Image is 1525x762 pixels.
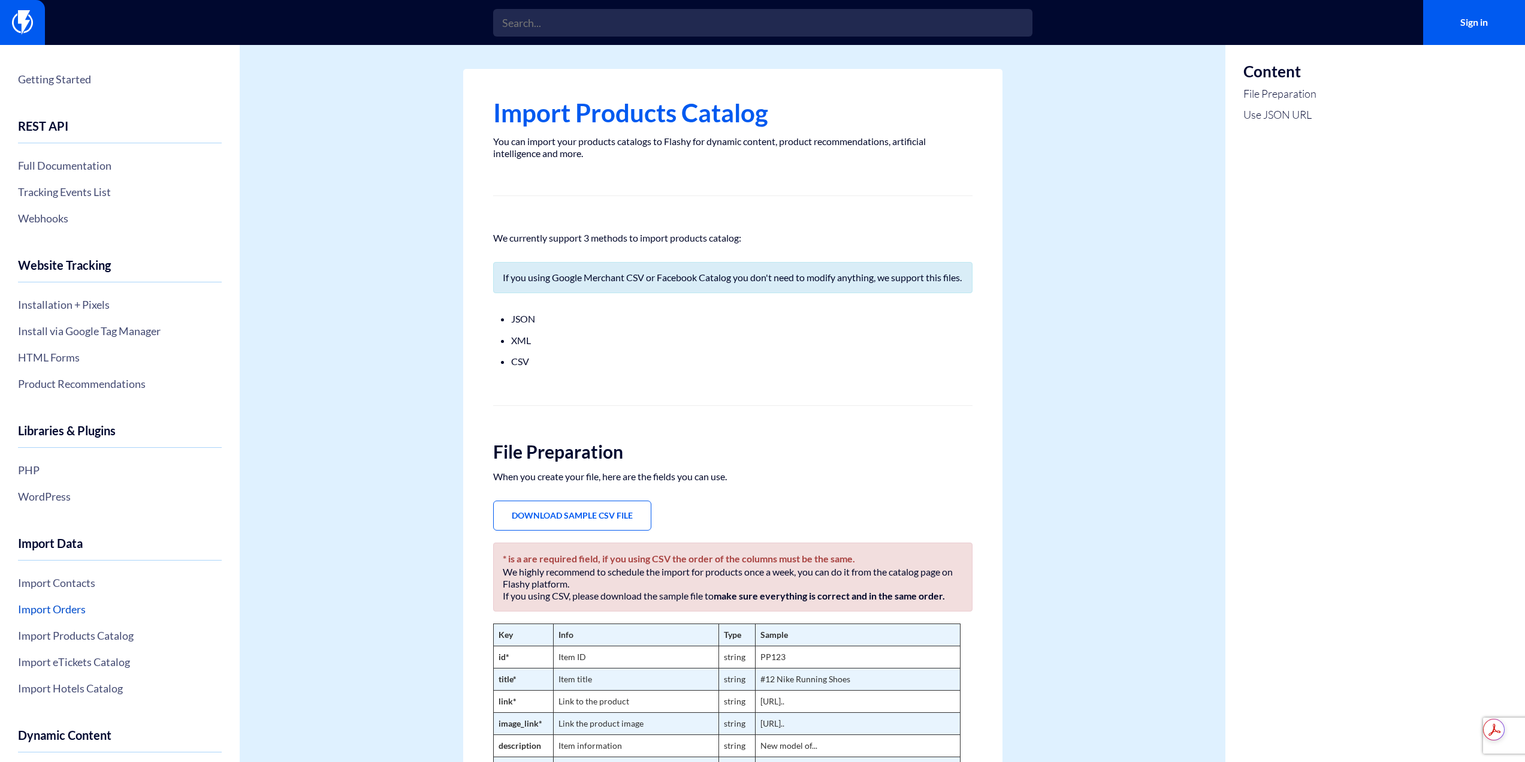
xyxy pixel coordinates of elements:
[755,690,960,712] td: [URL]..
[553,690,718,712] td: Link to the product
[18,69,222,89] a: Getting Started
[18,119,222,143] h4: REST API
[718,646,755,668] td: string
[503,590,963,602] p: If you using CSV, please download the sample file to
[503,566,963,590] p: We highly recommend to schedule the import for products once a week, you can do it from the catal...
[493,9,1032,37] input: Search...
[18,652,222,672] a: Import eTickets Catalog
[18,678,222,698] a: Import Hotels Catalog
[18,347,222,368] a: HTML Forms
[553,712,718,734] td: Link the product image
[18,424,222,448] h4: Libraries & Plugins
[493,232,973,244] p: We currently support 3 methods to import products catalog:
[18,208,222,228] a: Webhooks
[18,460,222,480] a: PHP
[18,374,222,394] a: Product Recommendations
[553,734,718,757] td: Item information
[18,155,222,176] a: Full Documentation
[718,734,755,757] td: string
[493,99,973,127] h1: Import Products Catalog
[18,294,222,315] a: Installation + Pixels
[511,354,955,369] li: CSV
[18,728,222,752] h4: Dynamic Content
[499,696,517,706] strong: link*
[18,573,222,593] a: Import Contacts
[18,321,222,341] a: Install via Google Tag Manager
[18,182,222,202] a: Tracking Events List
[755,734,960,757] td: New model of...
[18,537,222,561] h4: Import Data
[511,311,955,327] li: JSON
[755,646,960,668] td: PP123
[511,333,955,348] li: XML
[18,625,222,646] a: Import Products Catalog
[1243,86,1316,102] a: File Preparation
[1243,63,1316,80] h3: Content
[493,471,973,483] p: When you create your file, here are the fields you can use.
[493,501,651,531] a: Download Sample CSV File
[493,442,973,462] h2: File Preparation
[18,486,222,507] a: WordPress
[18,258,222,282] h4: Website Tracking
[1243,107,1316,123] a: Use JSON URL
[724,630,741,640] strong: Type
[718,712,755,734] td: string
[553,668,718,690] td: Item title
[503,272,963,284] p: If you using Google Merchant CSV or Facebook Catalog you don't need to modify anything, we suppor...
[755,712,960,734] td: [URL]..
[718,668,755,690] td: string
[553,646,718,668] td: Item ID
[499,674,517,684] strong: title*
[499,740,541,751] strong: description
[760,630,788,640] strong: Sample
[714,590,945,601] b: make sure everything is correct and in the same order.
[493,135,973,159] p: You can import your products catalogs to Flashy for dynamic content, product recommendations, art...
[718,690,755,712] td: string
[755,668,960,690] td: #12 Nike Running Shoes
[18,599,222,619] a: Import Orders
[499,630,513,640] strong: Key
[558,630,573,640] strong: Info
[499,718,542,728] strong: image_link*
[503,553,855,564] b: * is a are required field, if you using CSV the order of the columns must be the same.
